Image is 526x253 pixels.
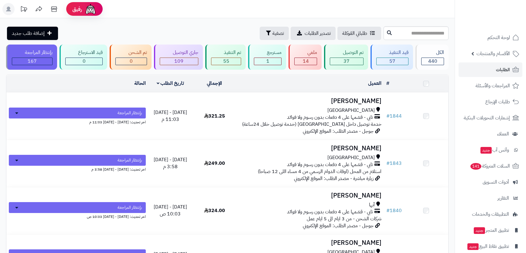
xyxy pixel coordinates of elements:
span: جوجل - مصدر الطلب: الموقع الإلكتروني [303,222,374,229]
div: قيد التنفيذ [376,49,409,56]
span: تطبيق نقاط البيع [467,242,509,251]
span: لوحة التحكم [487,33,510,42]
span: جديد [474,227,485,234]
a: جاري التوصيل 109 [153,45,204,70]
span: الطلبات [496,65,510,74]
a: العميل [368,80,381,87]
img: ai-face.png [84,3,97,15]
div: اخر تحديث: [DATE] - [DATE] 11:03 م [9,118,146,125]
div: الكل [421,49,444,56]
span: طلبات الإرجاع [485,98,510,106]
h3: [PERSON_NAME] [239,192,381,199]
a: تاريخ الطلب [157,80,184,87]
a: المراجعات والأسئلة [459,78,522,93]
span: 0 [83,58,86,65]
span: 55 [223,58,229,65]
div: 14 [295,58,317,65]
span: إضافة طلب جديد [12,30,45,37]
div: 109 [160,58,198,65]
span: تطبيق المتجر [473,226,509,235]
a: الكل440 [414,45,450,70]
div: 37 [330,58,363,65]
h3: [PERSON_NAME] [239,239,381,246]
span: جوجل - مصدر الطلب: الموقع الإلكتروني [303,128,374,135]
span: # [386,112,390,120]
div: 0 [116,58,147,65]
span: الأقسام والمنتجات [476,49,510,58]
a: العملاء [459,127,522,141]
span: 167 [28,58,37,65]
span: 141 [470,163,481,170]
span: [GEOGRAPHIC_DATA] [327,107,375,114]
a: الحالة [134,80,146,87]
span: التقارير [497,194,509,202]
div: ملغي [294,49,317,56]
span: جديد [467,243,479,250]
span: 57 [389,58,395,65]
span: تصدير الطلبات [305,30,331,37]
span: 321.25 [204,112,225,120]
span: طلباتي المُوكلة [342,30,367,37]
span: # [386,207,390,214]
a: تطبيق المتجرجديد [459,223,522,238]
a: #1840 [386,207,402,214]
span: 440 [428,58,437,65]
a: تم الشحن 0 [108,45,153,70]
div: 0 [66,58,103,65]
a: ملغي 14 [287,45,323,70]
span: التطبيقات والخدمات [472,210,509,218]
div: 1 [254,58,281,65]
span: أبها [369,201,375,208]
span: 0 [130,58,133,65]
a: تم التوصيل 37 [323,45,369,70]
span: إشعارات التحويلات البنكية [464,114,510,122]
span: بإنتظار المراجعة [118,157,142,163]
div: قيد الاسترجاع [65,49,103,56]
span: 109 [174,58,183,65]
span: تابي - قسّمها على 4 دفعات بدون رسوم ولا فوائد [287,208,373,215]
a: # [386,80,389,87]
a: بإنتظار المراجعة 167 [5,45,58,70]
div: 57 [377,58,408,65]
a: تصدير الطلبات [291,27,336,40]
span: تابي - قسّمها على 4 دفعات بدون رسوم ولا فوائد [287,114,373,121]
div: 167 [12,58,52,65]
a: إشعارات التحويلات البنكية [459,111,522,125]
div: جاري التوصيل [160,49,198,56]
span: شركات الشحن - من 3 ايام الى 5 ايام عمل [307,215,381,222]
div: بإنتظار المراجعة [12,49,53,56]
span: رفيق [72,5,82,13]
a: مسترجع 1 [247,45,287,70]
div: 55 [211,58,241,65]
button: تصفية [260,27,289,40]
a: التطبيقات والخدمات [459,207,522,221]
span: جديد [480,147,492,154]
span: السلات المتروكة [470,162,510,170]
h3: [PERSON_NAME] [239,145,381,152]
a: السلات المتروكة141 [459,159,522,173]
span: [DATE] - [DATE] 10:03 ص [154,203,187,218]
a: الإجمالي [207,80,222,87]
a: التقارير [459,191,522,205]
a: قيد الاسترجاع 0 [58,45,109,70]
a: #1843 [386,160,402,167]
a: #1844 [386,112,402,120]
span: المراجعات والأسئلة [476,82,510,90]
div: تم الشحن [115,49,147,56]
span: زيارة مباشرة - مصدر الطلب: الموقع الإلكتروني [294,175,374,182]
a: لوحة التحكم [459,30,522,45]
span: 324.00 [204,207,225,214]
span: تابي - قسّمها على 4 دفعات بدون رسوم ولا فوائد [287,161,373,168]
a: تحديثات المنصة [16,3,31,17]
div: اخر تحديث: [DATE] - [DATE] 10:03 ص [9,213,146,219]
span: 37 [343,58,350,65]
span: [DATE] - [DATE] 3:58 م [154,156,187,170]
span: بإنتظار المراجعة [118,110,142,116]
a: أدوات التسويق [459,175,522,189]
span: [DATE] - [DATE] 11:03 م [154,109,187,123]
a: تم التنفيذ 55 [204,45,247,70]
div: مسترجع [254,49,282,56]
h3: [PERSON_NAME] [239,98,381,105]
span: أدوات التسويق [483,178,509,186]
div: تم التوصيل [330,49,364,56]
